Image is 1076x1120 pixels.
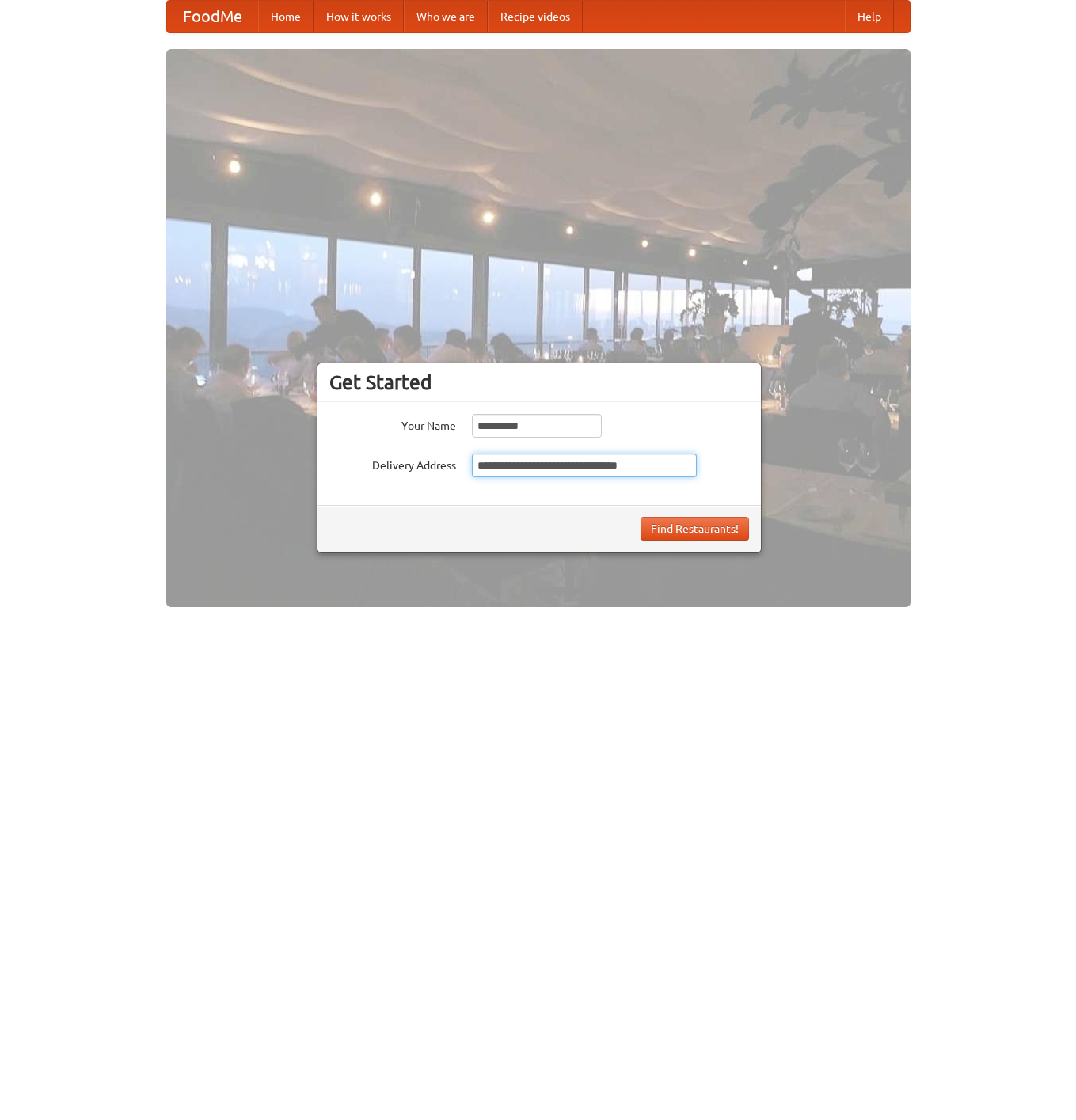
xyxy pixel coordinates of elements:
a: Who we are [404,1,488,32]
a: Home [258,1,314,32]
h3: Get Started [329,370,749,394]
label: Your Name [329,414,456,434]
label: Delivery Address [329,454,456,473]
a: Recipe videos [488,1,583,32]
button: Find Restaurants! [641,517,749,541]
a: FoodMe [167,1,258,32]
a: How it works [314,1,404,32]
a: Help [845,1,894,32]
